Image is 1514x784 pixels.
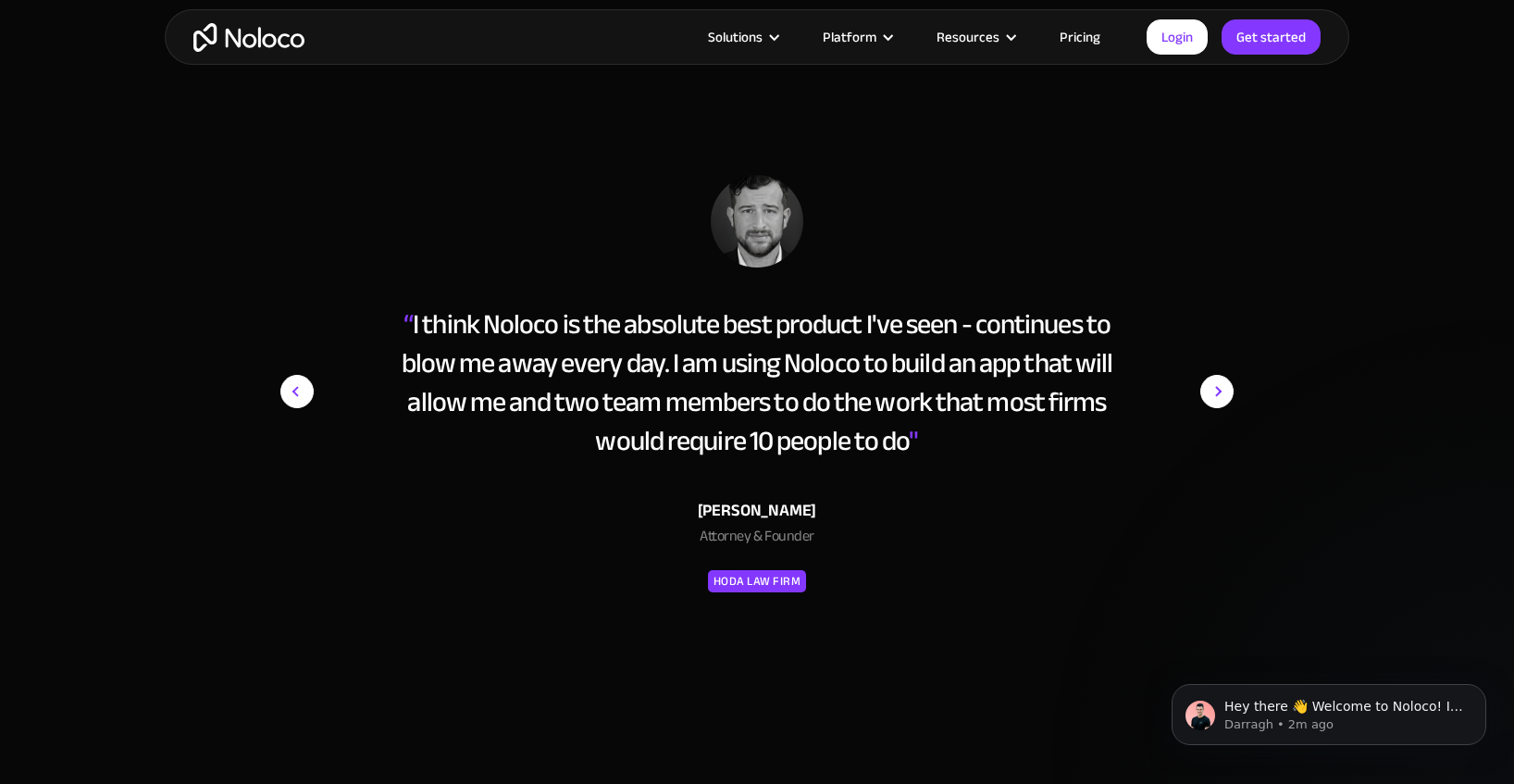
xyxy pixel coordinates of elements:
span: " [909,415,918,467]
div: previous slide [280,175,354,673]
div: Platform [823,25,876,49]
a: Login [1147,19,1208,55]
div: I think Noloco is the absolute best product I've seen - continues to blow me away every day. I am... [378,305,1135,460]
div: next slide [1160,175,1234,673]
div: carousel [280,175,1234,673]
a: home [193,23,304,52]
div: Solutions [685,25,800,49]
a: Pricing [1036,25,1123,49]
div: 2 of 15 [280,175,1234,595]
div: Hoda Law Firm [714,570,801,592]
iframe: Intercom notifications message [1144,645,1514,775]
div: Platform [800,25,913,49]
div: Attorney & Founder [378,525,1135,556]
span: “ [403,298,413,350]
div: [PERSON_NAME] [378,497,1135,525]
div: Solutions [708,25,763,49]
a: Get started [1222,19,1321,55]
div: Resources [937,25,999,49]
div: Resources [913,25,1036,49]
